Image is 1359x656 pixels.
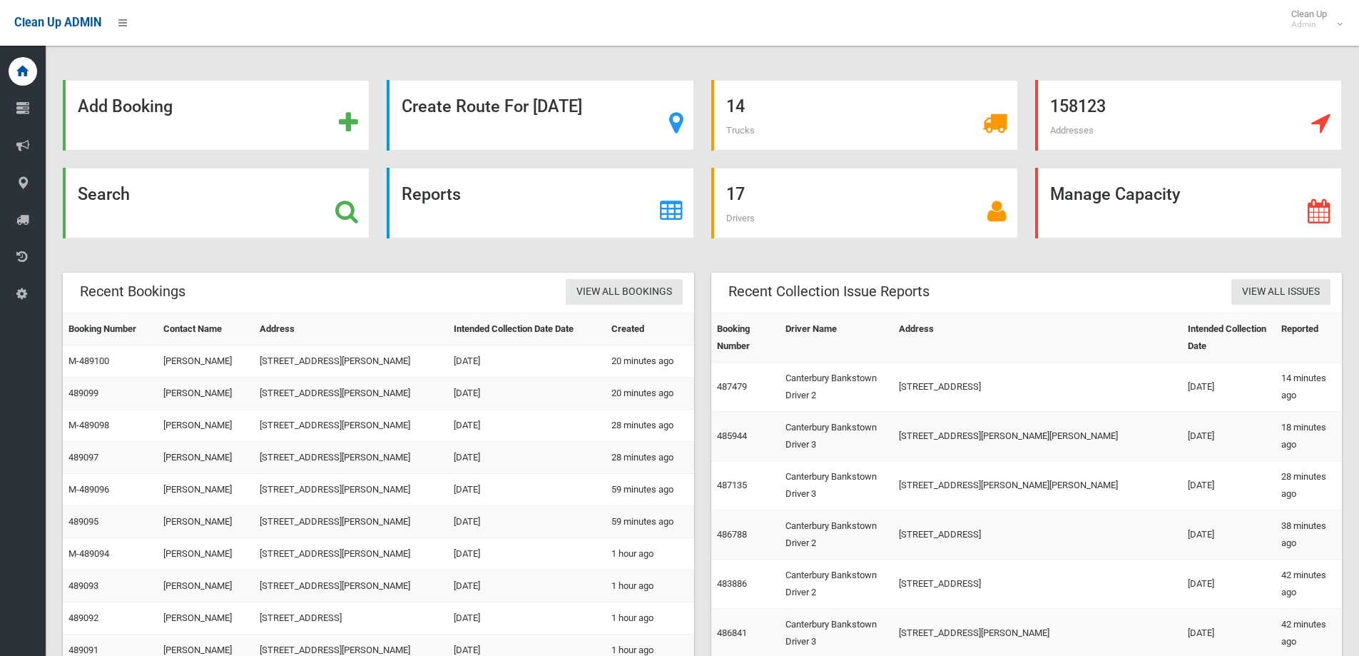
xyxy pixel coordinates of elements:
td: 42 minutes ago [1276,560,1342,609]
a: 487135 [717,480,747,490]
td: [DATE] [448,602,606,635]
td: [PERSON_NAME] [158,345,253,378]
a: Create Route For [DATE] [387,80,693,151]
a: 489095 [68,516,98,527]
td: 38 minutes ago [1276,510,1342,560]
td: 28 minutes ago [1276,461,1342,510]
strong: 158123 [1050,96,1106,116]
td: 1 hour ago [606,570,694,602]
th: Booking Number [63,313,158,345]
td: [STREET_ADDRESS][PERSON_NAME] [254,442,448,474]
a: 485944 [717,430,747,441]
a: 486788 [717,529,747,540]
td: Canterbury Bankstown Driver 2 [780,510,892,560]
td: Canterbury Bankstown Driver 2 [780,560,892,609]
td: [STREET_ADDRESS][PERSON_NAME] [254,570,448,602]
strong: 14 [726,96,745,116]
td: [STREET_ADDRESS] [893,510,1182,560]
td: [DATE] [448,506,606,538]
td: 18 minutes ago [1276,412,1342,461]
td: [DATE] [448,538,606,570]
td: [PERSON_NAME] [158,442,253,474]
td: [STREET_ADDRESS][PERSON_NAME] [254,378,448,410]
a: 486841 [717,627,747,638]
strong: Create Route For [DATE] [402,96,582,116]
td: 59 minutes ago [606,506,694,538]
strong: Search [78,184,130,204]
a: M-489100 [68,355,109,366]
header: Recent Bookings [63,278,203,306]
td: [DATE] [1182,510,1276,560]
a: Reports [387,168,693,238]
span: Drivers [726,213,755,223]
a: 489092 [68,612,98,623]
th: Address [254,313,448,345]
a: 14 Trucks [711,80,1018,151]
td: [DATE] [448,442,606,474]
a: 17 Drivers [711,168,1018,238]
td: [PERSON_NAME] [158,538,253,570]
strong: Add Booking [78,96,173,116]
span: Clean Up ADMIN [14,16,101,29]
a: Manage Capacity [1035,168,1342,238]
a: 487479 [717,381,747,392]
td: [DATE] [448,474,606,506]
td: [PERSON_NAME] [158,474,253,506]
a: 158123 Addresses [1035,80,1342,151]
td: [PERSON_NAME] [158,378,253,410]
td: Canterbury Bankstown Driver 3 [780,461,892,510]
span: Addresses [1050,125,1094,136]
th: Created [606,313,694,345]
th: Intended Collection Date [1182,313,1276,363]
td: Canterbury Bankstown Driver 2 [780,363,892,412]
a: Add Booking [63,80,370,151]
td: 59 minutes ago [606,474,694,506]
strong: Manage Capacity [1050,184,1180,204]
th: Booking Number [711,313,780,363]
td: [DATE] [1182,461,1276,510]
td: [DATE] [448,570,606,602]
a: 483886 [717,578,747,589]
td: [STREET_ADDRESS][PERSON_NAME][PERSON_NAME] [893,412,1182,461]
a: M-489098 [68,420,109,430]
td: [PERSON_NAME] [158,570,253,602]
a: View All Bookings [566,279,683,306]
a: Search [63,168,370,238]
a: 489099 [68,388,98,398]
td: [STREET_ADDRESS][PERSON_NAME] [254,506,448,538]
td: [DATE] [448,345,606,378]
td: [STREET_ADDRESS][PERSON_NAME] [254,345,448,378]
td: 14 minutes ago [1276,363,1342,412]
a: 489093 [68,580,98,591]
td: [STREET_ADDRESS][PERSON_NAME] [254,474,448,506]
td: 28 minutes ago [606,442,694,474]
span: Clean Up [1284,9,1341,30]
td: [DATE] [1182,412,1276,461]
td: [DATE] [448,410,606,442]
td: 1 hour ago [606,538,694,570]
a: M-489096 [68,484,109,495]
td: [STREET_ADDRESS][PERSON_NAME] [254,410,448,442]
td: [DATE] [448,378,606,410]
td: [PERSON_NAME] [158,506,253,538]
header: Recent Collection Issue Reports [711,278,947,306]
th: Intended Collection Date Date [448,313,606,345]
th: Contact Name [158,313,253,345]
a: M-489094 [68,548,109,559]
td: [PERSON_NAME] [158,602,253,635]
a: View All Issues [1231,279,1330,306]
a: 489097 [68,452,98,463]
td: 20 minutes ago [606,345,694,378]
th: Reported [1276,313,1342,363]
th: Driver Name [780,313,892,363]
th: Address [893,313,1182,363]
small: Admin [1291,19,1327,30]
td: [PERSON_NAME] [158,410,253,442]
td: 28 minutes ago [606,410,694,442]
span: Trucks [726,125,755,136]
td: [STREET_ADDRESS] [893,363,1182,412]
td: 20 minutes ago [606,378,694,410]
td: [STREET_ADDRESS][PERSON_NAME][PERSON_NAME] [893,461,1182,510]
a: 489091 [68,645,98,655]
td: [STREET_ADDRESS][PERSON_NAME] [254,538,448,570]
